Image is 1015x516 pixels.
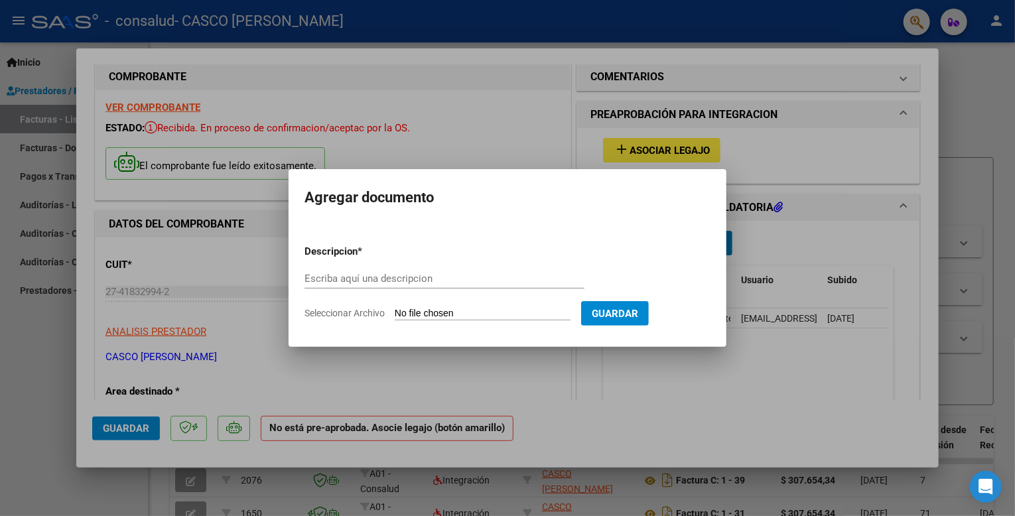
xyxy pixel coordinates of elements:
[581,301,649,326] button: Guardar
[304,308,385,318] span: Seleccionar Archivo
[970,471,1002,503] div: Open Intercom Messenger
[592,308,638,320] span: Guardar
[304,185,710,210] h2: Agregar documento
[304,244,427,259] p: Descripcion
